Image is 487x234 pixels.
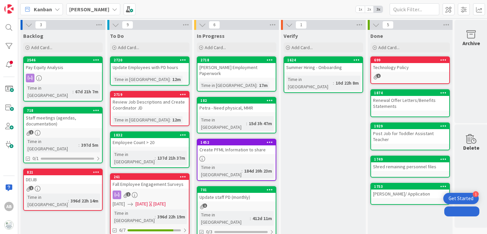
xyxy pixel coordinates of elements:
a: 1874Renewal Offer Letters/Benefits Statements [370,89,450,117]
div: 2718 [197,57,276,63]
div: 1874 [374,91,449,95]
div: 1749Shred remaining personnel files [371,156,449,171]
div: Archive [462,39,480,47]
div: 1452 [197,139,276,145]
div: 821DEIJB [24,169,102,184]
span: : [246,120,247,127]
div: 2718 [200,58,276,62]
span: : [79,141,80,149]
div: Review Job Descriptions and Create Coordinator JD [111,98,189,112]
span: 6 [209,21,220,29]
span: 1 [29,130,33,134]
div: Time in [GEOGRAPHIC_DATA] [26,138,79,152]
span: Add Card... [292,44,313,50]
div: Time in [GEOGRAPHIC_DATA] [199,164,242,178]
div: 2718[PERSON_NAME] Employment Paperwork [197,57,276,78]
div: 1 [473,191,479,197]
div: 2546 [24,57,102,63]
span: 1x [356,6,365,13]
a: 1749Shred remaining personnel files [370,156,450,178]
span: In Progress [197,33,225,39]
div: 1624Summer Hiring - Onboarding [284,57,362,72]
span: Done [370,33,383,39]
div: 182 [200,98,276,103]
div: 1929Post Job for Toddler Assistant Teacher [371,123,449,144]
div: 261Fall Employee Engagement Surveys [111,174,189,189]
div: Time in [GEOGRAPHIC_DATA] [26,194,68,208]
div: 2546 [27,58,102,62]
span: 9 [122,21,133,29]
div: DEIJB [24,175,102,184]
div: Get Started [449,195,473,202]
div: 1874Renewal Offer Letters/Benefits Statements [371,90,449,111]
div: 12m [171,116,183,123]
div: 1832Employee Count > 20 [111,132,189,147]
div: 261 [111,174,189,180]
div: Summer Hiring - Onboarding [284,63,362,72]
a: 1832Employee Count > 20Time in [GEOGRAPHIC_DATA]:137d 21h 37m [110,131,189,168]
div: 718 [27,108,102,113]
span: : [250,215,251,222]
span: 3 [35,21,46,29]
div: 397d 5m [80,141,100,149]
a: 2546Pay Equity AnalysisTime in [GEOGRAPHIC_DATA]:67d 21h 7m [23,56,103,102]
div: Staff meetings (agendas, documentation) [24,114,102,128]
span: : [73,88,74,95]
span: 0/1 [32,155,39,162]
div: 2546Pay Equity Analysis [24,57,102,72]
div: 1753 [374,184,449,189]
span: 2x [365,6,374,13]
span: : [256,82,257,89]
div: 1452 [200,140,276,145]
span: 6/7 [119,227,126,234]
div: Time in [GEOGRAPHIC_DATA] [113,116,170,123]
div: Fall Employee Engagement Surveys [111,180,189,189]
div: 1832 [111,132,189,138]
div: 1749 [374,157,449,162]
div: Time in [GEOGRAPHIC_DATA] [113,76,170,83]
div: Time in [GEOGRAPHIC_DATA] [286,76,333,90]
div: 2720Update Employees with PD hours [111,57,189,72]
span: Add Card... [378,44,400,50]
span: Verify [284,33,298,39]
span: 1 [296,21,307,29]
span: 1 [29,186,33,190]
div: 15d 3h 47m [247,120,274,127]
div: 1753 [371,184,449,190]
div: Post Job for Toddler Assistant Teacher [371,129,449,144]
div: 701 [200,188,276,192]
div: Pay Equity Analysis [24,63,102,72]
div: Time in [GEOGRAPHIC_DATA] [26,84,73,99]
div: 1832 [114,133,189,137]
a: 1753[PERSON_NAME]/ Application [370,183,450,205]
span: 1 [126,192,131,196]
div: 17m [257,82,269,89]
div: 1624 [287,58,362,62]
a: 718Staff meetings (agendas, documentation)Time in [GEOGRAPHIC_DATA]:397d 5m0/1 [23,107,103,163]
span: : [68,197,69,204]
span: Add Card... [118,44,139,50]
a: 2718[PERSON_NAME] Employment PaperworkTime in [GEOGRAPHIC_DATA]:17m [197,56,276,92]
a: 2720Update Employees with PD hoursTime in [GEOGRAPHIC_DATA]:12m [110,56,189,86]
div: Update staff PD (monthly) [197,193,276,201]
span: : [242,167,243,175]
a: 1929Post Job for Toddler Assistant Teacher [370,122,450,150]
div: 821 [24,169,102,175]
div: 12m [171,76,183,83]
span: : [333,79,334,87]
div: Shred remaining personnel files [371,162,449,171]
div: 1624 [284,57,362,63]
div: 1753[PERSON_NAME]/ Application [371,184,449,198]
div: 1929 [374,124,449,128]
div: 412d 11m [251,215,274,222]
div: Employee Count > 20 [111,138,189,147]
div: 821 [27,170,102,175]
div: 182Petra - Need physical, MMR [197,98,276,112]
div: 137d 21h 37m [156,154,187,162]
a: 1452Create PFML Information to shareTime in [GEOGRAPHIC_DATA]:184d 20h 23m [197,139,276,181]
span: To Do [110,33,124,39]
div: 1874 [371,90,449,96]
div: 1452Create PFML Information to share [197,139,276,154]
div: Technology Policy [371,63,449,72]
div: 261 [114,175,189,179]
